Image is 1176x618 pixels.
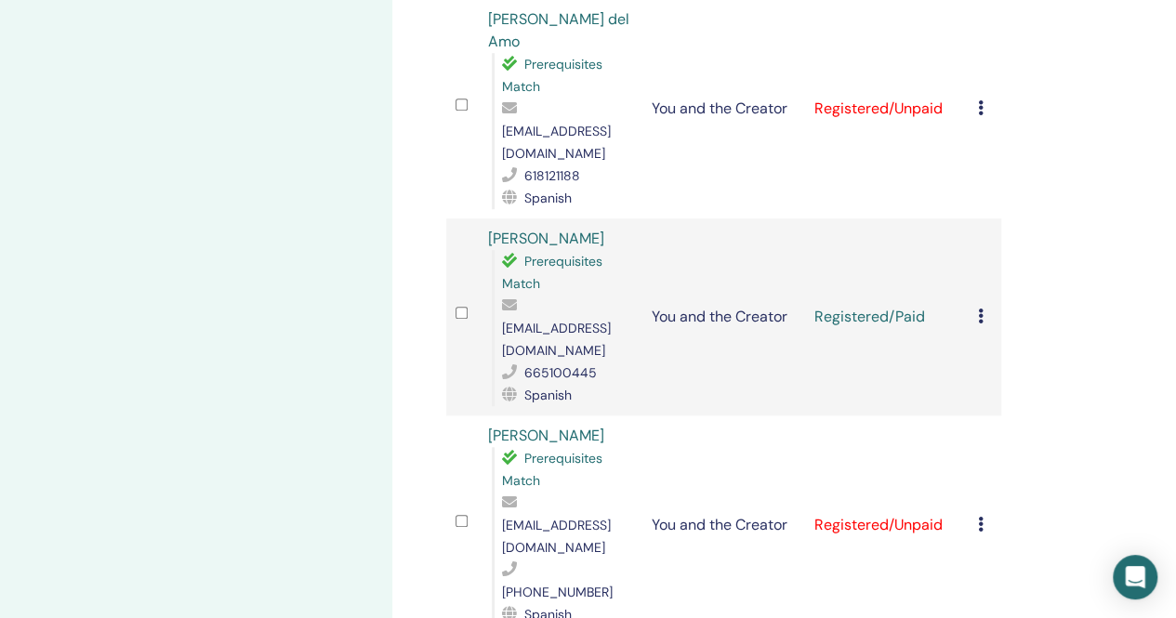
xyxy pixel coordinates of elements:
a: [PERSON_NAME] [488,229,604,248]
span: Spanish [524,387,572,403]
td: You and the Creator [641,218,805,415]
span: [EMAIL_ADDRESS][DOMAIN_NAME] [502,123,611,162]
span: 665100445 [524,364,597,381]
a: [PERSON_NAME] del Amo [488,9,629,51]
a: [PERSON_NAME] [488,426,604,445]
span: [EMAIL_ADDRESS][DOMAIN_NAME] [502,517,611,556]
span: Spanish [524,190,572,206]
span: 618121188 [524,167,580,184]
div: Open Intercom Messenger [1113,555,1157,599]
span: Prerequisites Match [502,450,602,489]
span: Prerequisites Match [502,253,602,292]
span: Prerequisites Match [502,56,602,95]
span: [EMAIL_ADDRESS][DOMAIN_NAME] [502,320,611,359]
span: [PHONE_NUMBER] [502,584,613,600]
